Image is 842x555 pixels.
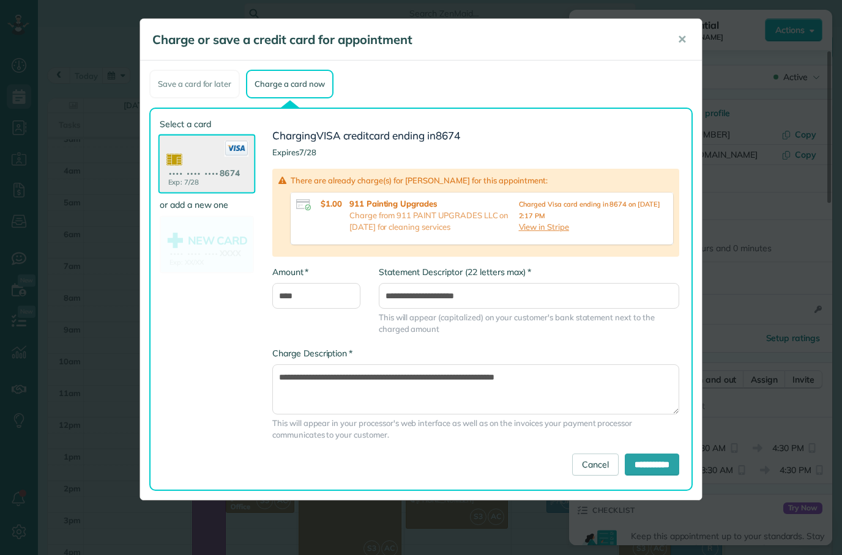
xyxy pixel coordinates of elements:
[349,210,513,233] p: Charge from 911 PAINT UPGRADES LLC on [DATE] for cleaning services
[149,70,240,98] div: Save a card for later
[349,198,513,210] strong: 911 Painting Upgrades
[572,454,619,476] a: Cancel
[379,266,531,278] label: Statement Descriptor (22 letters max)
[160,118,254,130] label: Select a card
[160,199,254,211] label: or add a new one
[296,199,311,210] img: icon_credit_card_success-27c2c4fc500a7f1a58a13ef14842cb958d03041fefb464fd2e53c949a5770e83.png
[321,199,342,208] strong: $1.00
[272,130,679,142] h3: Charging card ending in
[519,200,660,220] small: Charged Visa card ending in 8674 on [DATE] 2:17 PM
[379,312,679,335] span: This will appear (capitalized) on your customer's bank statement next to the charged amount
[343,129,370,142] span: credit
[272,169,679,257] div: There are already charge(s) for [PERSON_NAME] for this appointment:
[272,347,352,359] label: Charge Description
[519,222,569,232] a: View in Stripe
[316,129,341,142] span: VISA
[246,70,333,98] div: Charge a card now
[436,129,460,142] span: 8674
[272,148,679,156] h4: Expires
[272,266,308,278] label: Amount
[677,32,687,46] span: ✕
[152,31,660,48] h5: Charge or save a credit card for appointment
[272,417,679,441] span: This will appear in your processor's web interface as well as on the invoices your payment proces...
[299,147,316,157] span: 7/28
